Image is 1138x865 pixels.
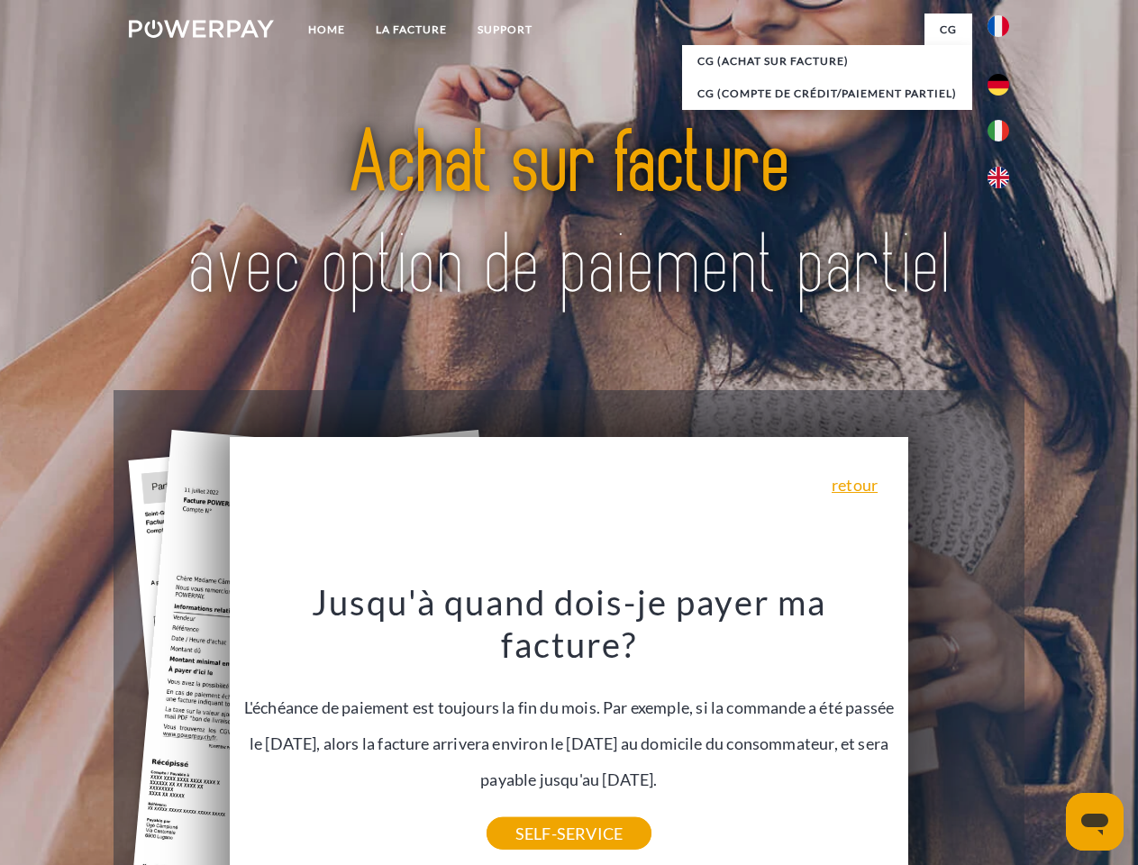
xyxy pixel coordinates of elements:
[988,15,1009,37] img: fr
[988,167,1009,188] img: en
[924,14,972,46] a: CG
[682,45,972,77] a: CG (achat sur facture)
[293,14,360,46] a: Home
[988,120,1009,141] img: it
[129,20,274,38] img: logo-powerpay-white.svg
[241,580,898,667] h3: Jusqu'à quand dois-je payer ma facture?
[241,580,898,833] div: L'échéance de paiement est toujours la fin du mois. Par exemple, si la commande a été passée le [...
[832,477,878,493] a: retour
[360,14,462,46] a: LA FACTURE
[988,74,1009,96] img: de
[462,14,548,46] a: Support
[682,77,972,110] a: CG (Compte de crédit/paiement partiel)
[487,817,651,850] a: SELF-SERVICE
[1066,793,1124,851] iframe: Bouton de lancement de la fenêtre de messagerie
[172,86,966,345] img: title-powerpay_fr.svg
